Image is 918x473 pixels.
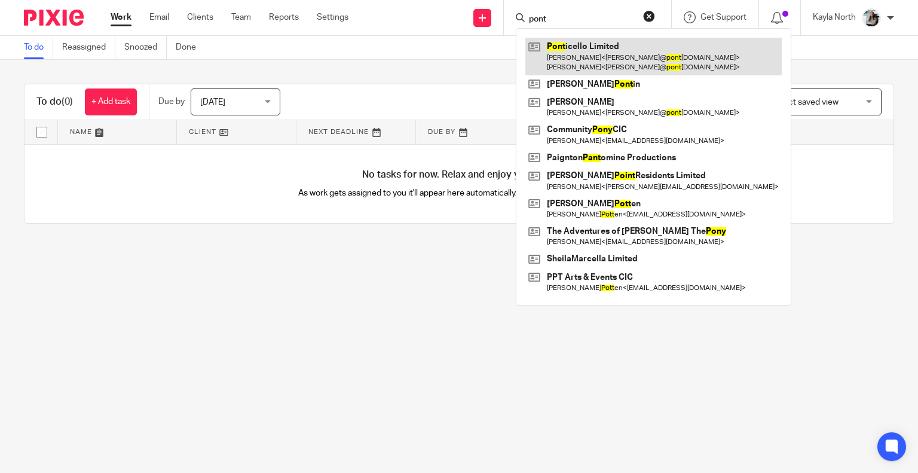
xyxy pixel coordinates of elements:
[24,10,84,26] img: Pixie
[862,8,881,28] img: Profile%20Photo.png
[317,11,348,23] a: Settings
[25,169,893,181] h4: No tasks for now. Relax and enjoy your day!
[187,11,213,23] a: Clients
[242,187,677,199] p: As work gets assigned to you it'll appear here automatically, helping you stay organised.
[643,10,655,22] button: Clear
[85,89,137,115] a: + Add task
[158,96,185,108] p: Due by
[200,98,225,106] span: [DATE]
[231,11,251,23] a: Team
[111,11,131,23] a: Work
[24,36,53,59] a: To do
[62,36,115,59] a: Reassigned
[36,96,73,108] h1: To do
[813,11,856,23] p: Kayla North
[62,97,73,106] span: (0)
[700,13,746,22] span: Get Support
[528,14,635,25] input: Search
[269,11,299,23] a: Reports
[124,36,167,59] a: Snoozed
[176,36,205,59] a: Done
[772,98,839,106] span: Select saved view
[149,11,169,23] a: Email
